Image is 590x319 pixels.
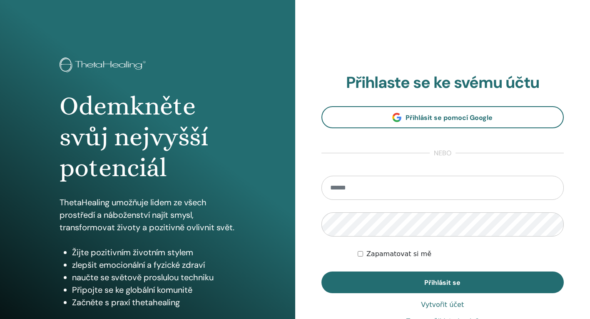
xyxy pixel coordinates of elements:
[60,91,235,184] h1: Odemkněte svůj nejvyšší potenciál
[321,272,564,293] button: Přihlásit se
[72,284,235,296] li: Připojte se ke globální komunitě
[72,246,235,259] li: Žijte pozitivním životním stylem
[72,271,235,284] li: naučte se světově proslulou techniku
[424,278,461,287] span: Přihlásit se
[321,73,564,92] h2: Přihlaste se ke svému účtu
[72,259,235,271] li: zlepšit emocionální a fyzické zdraví
[406,113,493,122] span: Přihlásit se pomocí Google
[358,249,564,259] div: Keep me authenticated indefinitely or until I manually logout
[72,296,235,309] li: Začněte s praxí thetahealing
[60,196,235,234] p: ThetaHealing umožňuje lidem ze všech prostředí a náboženství najít smysl, transformovat životy a ...
[430,148,456,158] span: nebo
[321,106,564,128] a: Přihlásit se pomocí Google
[366,249,431,259] label: Zapamatovat si mě
[421,300,464,310] a: Vytvořit účet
